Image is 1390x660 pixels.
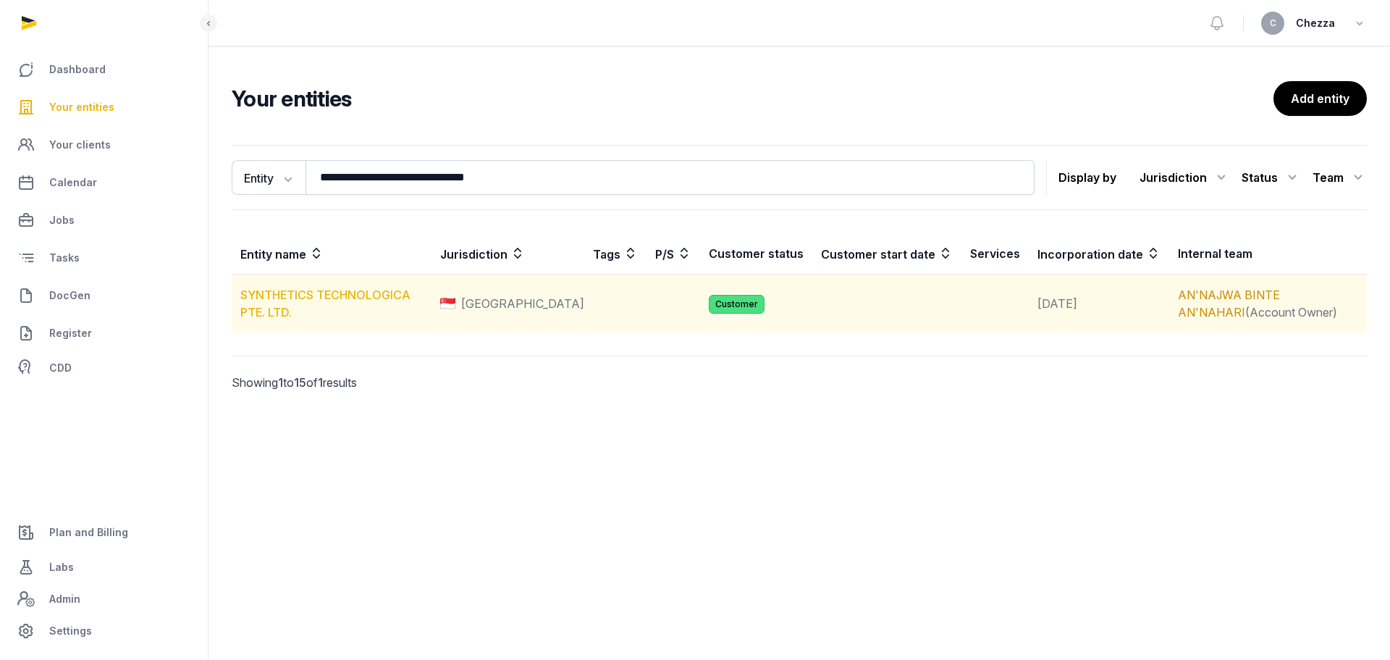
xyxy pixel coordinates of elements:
[646,233,700,275] th: P/S
[1273,81,1367,116] a: Add entity
[240,288,410,319] a: SYNTHETICS TECHNOLOGICA PTE. LTD.
[49,249,80,267] span: Tasks
[12,354,196,383] a: CDD
[49,287,90,304] span: DocGen
[232,85,1273,112] h2: Your entities
[12,203,196,238] a: Jobs
[232,160,306,195] button: Entity
[12,165,196,200] a: Calendar
[49,174,97,191] span: Calendar
[461,295,584,312] span: [GEOGRAPHIC_DATA]
[709,295,764,314] span: Customer
[1178,286,1358,321] div: (Account Owner)
[1178,288,1280,319] a: AN'NAJWA BINTE AN'NAHARI
[1270,19,1276,28] span: C
[49,622,92,640] span: Settings
[1029,233,1169,275] th: Incorporation date
[812,233,961,275] th: Customer start date
[232,233,431,275] th: Entity name
[12,585,196,614] a: Admin
[12,52,196,87] a: Dashboard
[1242,166,1301,189] div: Status
[12,614,196,648] a: Settings
[49,136,111,154] span: Your clients
[49,590,80,608] span: Admin
[12,241,196,275] a: Tasks
[700,233,812,275] th: Customer status
[12,550,196,585] a: Labs
[49,99,114,116] span: Your entities
[584,233,646,275] th: Tags
[12,316,196,351] a: Register
[12,278,196,313] a: DocGen
[232,356,498,409] p: Showing to of results
[1169,233,1367,275] th: Internal team
[1140,166,1230,189] div: Jurisdiction
[961,233,1029,275] th: Services
[49,524,128,541] span: Plan and Billing
[49,325,92,342] span: Register
[1296,14,1335,32] span: Chezza
[318,375,323,390] span: 1
[294,375,306,390] span: 15
[12,515,196,550] a: Plan and Billing
[1313,166,1367,189] div: Team
[49,212,75,229] span: Jobs
[49,559,74,576] span: Labs
[1261,12,1284,35] button: C
[1058,166,1116,189] p: Display by
[12,128,196,162] a: Your clients
[49,61,106,78] span: Dashboard
[12,90,196,125] a: Your entities
[49,359,72,377] span: CDD
[278,375,283,390] span: 1
[1029,275,1169,333] td: [DATE]
[431,233,584,275] th: Jurisdiction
